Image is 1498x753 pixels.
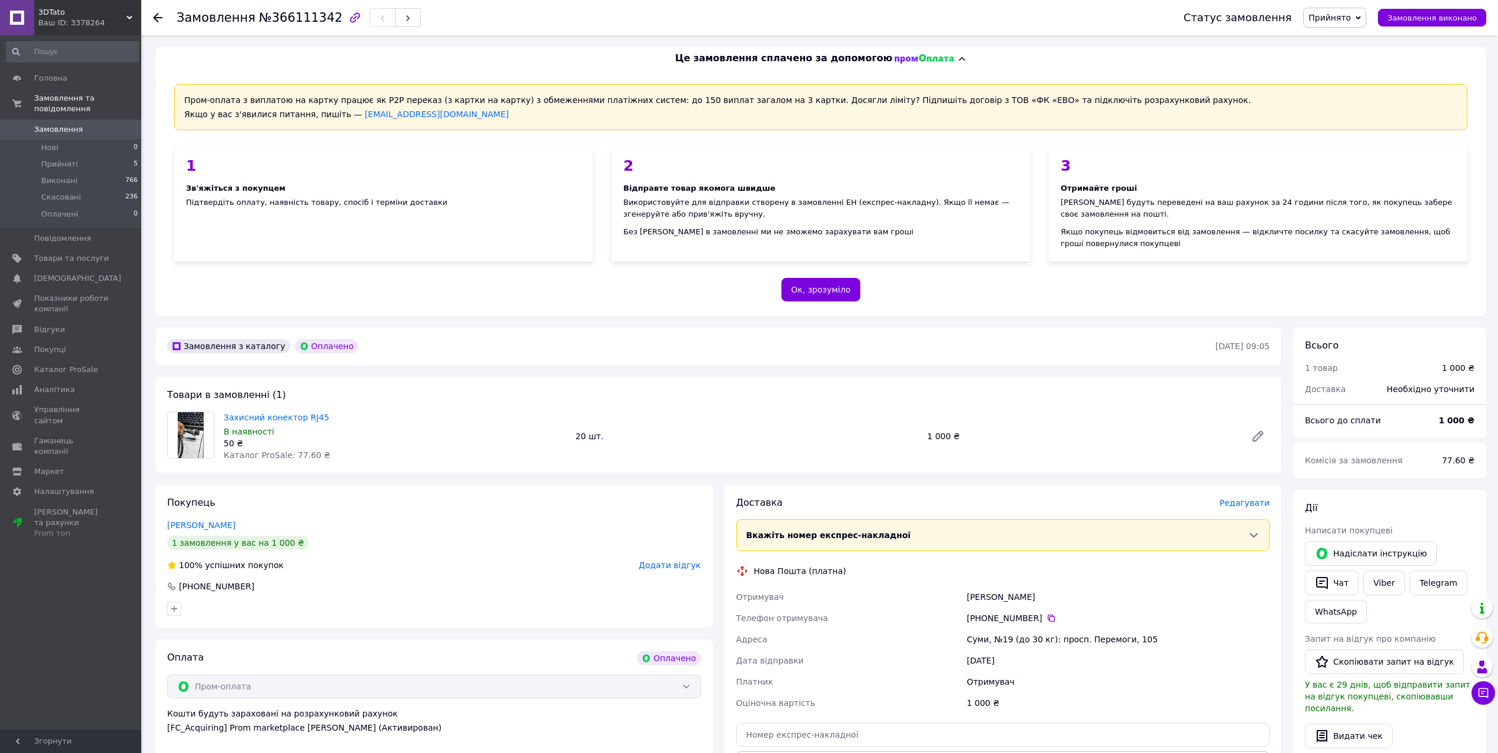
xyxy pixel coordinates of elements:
[1308,13,1351,22] span: Прийнято
[167,722,701,734] div: [FC_Acquiring] Prom marketplace [PERSON_NAME] (Активирован)
[964,629,1272,650] div: Суми, №19 (до 30 кг): просп. Перемоги, 105
[736,677,773,686] span: Платник
[38,18,141,28] div: Ваш ID: 3378264
[623,184,775,193] span: Відправте товар якомога швидше
[1305,600,1367,623] a: WhatsApp
[167,389,286,400] span: Товари в замовленні (1)
[751,565,849,577] div: Нова Пошта (платна)
[1380,376,1482,402] div: Необхідно уточнити
[736,698,815,708] span: Оціночна вартість
[736,497,783,508] span: Доставка
[34,253,109,264] span: Товари та послуги
[1442,456,1474,465] span: 77.60 ₴
[1305,416,1381,425] span: Всього до сплати
[1305,634,1436,643] span: Запит на відгук про компанію
[623,158,1018,173] div: 2
[224,450,330,460] span: Каталог ProSale: 77.60 ₴
[1061,158,1456,173] div: 3
[34,124,83,135] span: Замовлення
[623,197,1018,220] div: Використовуйте для відправки створену в замовленні ЕН (експрес-накладну). Якщо її немає — згенеру...
[746,530,911,540] span: Вкажіть номер експрес-накладної
[167,708,701,734] div: Кошти будуть зараховані на розрахунковий рахунок
[1215,341,1270,351] time: [DATE] 09:05
[736,613,828,623] span: Телефон отримувача
[1387,14,1477,22] span: Замовлення виконано
[41,209,78,220] span: Оплачені
[125,192,138,203] span: 236
[34,73,67,84] span: Головна
[167,339,290,353] div: Замовлення з каталогу
[34,404,109,426] span: Управління сайтом
[964,692,1272,714] div: 1 000 ₴
[571,428,923,444] div: 20 шт.
[1305,649,1464,674] button: Скопіювати запит на відгук
[153,12,162,24] div: Повернутися назад
[637,651,700,665] div: Оплачено
[623,226,1018,238] div: Без [PERSON_NAME] в замовленні ми не зможемо зарахувати вам гроші
[134,142,138,153] span: 0
[224,413,329,422] a: Захисний конектор RJ45
[1246,424,1270,448] a: Редагувати
[1305,526,1393,535] span: Написати покупцеві
[125,175,138,186] span: 766
[174,147,593,261] div: Підтвердіть оплату, наявність товару, спосіб і терміни доставки
[224,427,274,436] span: В наявності
[1305,363,1338,373] span: 1 товар
[259,11,343,25] span: №366111342
[1220,498,1270,507] span: Редагувати
[34,466,64,477] span: Маркет
[167,520,235,530] a: [PERSON_NAME]
[736,592,784,602] span: Отримувач
[41,142,58,153] span: Нові
[34,384,75,395] span: Аналітика
[6,41,139,62] input: Пошук
[1410,570,1467,595] a: Telegram
[1305,456,1403,465] span: Комісія за замовлення
[1442,362,1474,374] div: 1 000 ₴
[134,159,138,170] span: 5
[781,278,861,301] button: Ок, зрозуміло
[922,428,1241,444] div: 1 000 ₴
[964,650,1272,671] div: [DATE]
[1305,570,1359,595] button: Чат
[295,339,358,353] div: Оплачено
[177,11,255,25] span: Замовлення
[34,507,109,539] span: [PERSON_NAME] та рахунки
[184,108,1457,120] div: Якщо у вас з'явилися питання, пишіть —
[1061,197,1456,220] div: [PERSON_NAME] будуть переведені на ваш рахунок за 24 години після того, як покупець забере своє з...
[1439,416,1474,425] b: 1 000 ₴
[1061,184,1137,193] span: Отримайте гроші
[1305,502,1317,513] span: Дії
[1363,570,1404,595] a: Viber
[1305,724,1393,748] button: Видати чек
[1305,680,1470,713] span: У вас є 29 днів, щоб відправити запит на відгук покупцеві, скопіювавши посилання.
[639,560,700,570] span: Додати відгук
[167,497,215,508] span: Покупець
[34,528,109,539] div: Prom топ
[167,652,204,663] span: Оплата
[34,273,121,284] span: [DEMOGRAPHIC_DATA]
[1472,681,1495,705] button: Чат з покупцем
[964,671,1272,692] div: Отримувач
[736,656,804,665] span: Дата відправки
[38,7,127,18] span: 3DTato
[224,437,566,449] div: 50 ₴
[167,559,284,571] div: успішних покупок
[736,635,768,644] span: Адреса
[179,560,202,570] span: 100%
[178,412,204,458] img: Захисний конектор RJ45
[34,436,109,457] span: Гаманець компанії
[1184,12,1292,24] div: Статус замовлення
[966,612,1270,624] div: [PHONE_NUMBER]
[41,192,81,203] span: Скасовані
[186,184,285,193] span: Зв'яжіться з покупцем
[167,536,309,550] div: 1 замовлення у вас на 1 000 ₴
[186,158,581,173] div: 1
[675,52,892,65] span: Це замовлення сплачено за допомогою
[34,233,91,244] span: Повідомлення
[1305,384,1346,394] span: Доставка
[174,84,1467,130] div: Пром-оплата з виплатою на картку працює як P2P переказ (з картки на картку) з обмеженнями платіжн...
[178,580,255,592] div: [PHONE_NUMBER]
[34,344,66,355] span: Покупці
[34,293,109,314] span: Показники роботи компанії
